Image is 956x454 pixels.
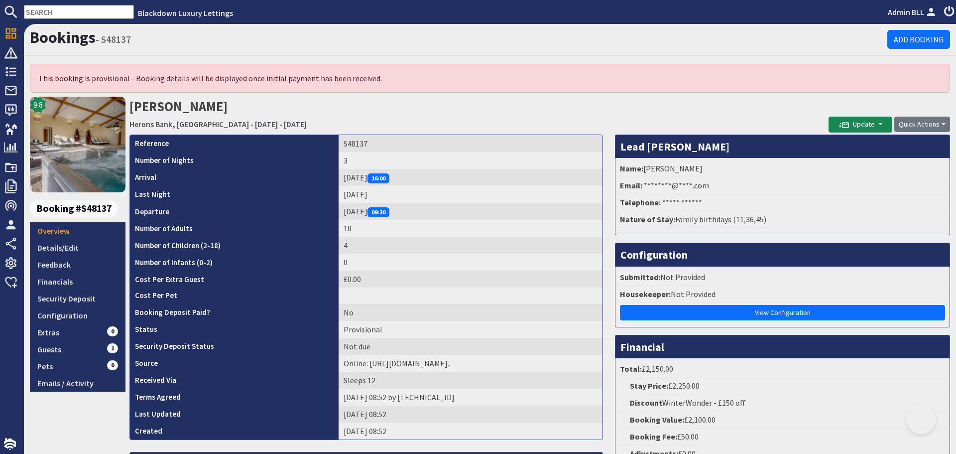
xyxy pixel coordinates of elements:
[618,211,947,228] li: Family birthdays (11,36,45)
[107,326,118,336] span: 0
[4,438,16,450] img: staytech_i_w-64f4e8e9ee0a9c174fd5317b4b171b261742d2d393467e5bdba4413f4f884c10.svg
[829,117,892,133] button: Update
[367,173,389,183] span: 16:00
[130,338,339,355] th: Security Deposit Status
[30,324,125,341] a: Extras0
[30,222,125,239] a: Overview
[130,135,339,152] th: Reference
[620,214,675,224] strong: Nature of Stay:
[130,237,339,254] th: Number of Children (2-18)
[30,239,125,256] a: Details/Edit
[339,321,602,338] td: Provisional
[30,375,125,392] a: Emails / Activity
[30,200,118,217] span: Booking #S48137
[620,305,945,320] a: View Configuration
[181,394,189,402] i: Agreements were checked at the time of signing booking terms:<br>- I AGREE to take out appropriat...
[339,237,602,254] td: 4
[30,200,121,217] a: Booking #S48137
[618,361,947,378] li: £2,150.00
[130,321,339,338] th: Status
[30,273,125,290] a: Financials
[887,30,950,49] a: Add Booking
[130,288,339,304] th: Cost Per Pet
[339,135,602,152] td: S48137
[130,220,339,237] th: Number of Adults
[96,33,131,45] small: - S48137
[630,415,684,425] strong: Booking Value:
[339,220,602,237] td: 10
[615,243,950,266] h3: Configuration
[33,99,43,111] span: 9.8
[130,423,339,440] th: Created
[620,364,642,374] strong: Total:
[107,360,118,370] span: 0
[618,286,947,303] li: Not Provided
[130,406,339,423] th: Last Updated
[339,423,602,440] td: [DATE] 08:52
[888,6,938,18] a: Admin BLL
[620,180,642,190] strong: Email:
[30,27,96,47] a: Bookings
[618,412,947,429] li: £2,100.00
[630,432,677,442] strong: Booking Fee:
[30,256,125,273] a: Feedback
[339,186,602,203] td: [DATE]
[250,119,253,129] span: -
[618,378,947,395] li: £2,250.00
[30,97,125,192] a: Herons Bank, Devon's icon9.8
[30,290,125,307] a: Security Deposit
[618,160,947,177] li: [PERSON_NAME]
[620,197,661,207] strong: Telephone:
[130,372,339,389] th: Received Via
[906,404,936,434] iframe: Toggle Customer Support
[839,120,875,129] span: Update
[367,207,389,217] span: 09:30
[339,254,602,271] td: 0
[339,271,602,288] td: £0.00
[30,307,125,324] a: Configuration
[339,304,602,321] td: No
[618,269,947,286] li: Not Provided
[615,135,950,158] h3: Lead [PERSON_NAME]
[129,97,829,132] h2: [PERSON_NAME]
[620,289,671,299] strong: Housekeeper:
[339,152,602,169] td: 3
[618,395,947,412] li: WinterWonder - £150 off
[30,341,125,358] a: Guests1
[130,152,339,169] th: Number of Nights
[130,355,339,372] th: Source
[339,355,602,372] td: Online: https://www.sleeps12.com/properties/haydays
[130,186,339,203] th: Last Night
[130,304,339,321] th: Booking Deposit Paid?
[620,163,643,173] strong: Name:
[339,169,602,186] td: [DATE]
[138,8,233,18] a: Blackdown Luxury Lettings
[618,429,947,446] li: £50.00
[339,389,602,406] td: [DATE] 08:52 by [TECHNICAL_ID]
[130,389,339,406] th: Terms Agreed
[24,5,134,19] input: SEARCH
[630,398,662,408] strong: Discount
[130,254,339,271] th: Number of Infants (0-2)
[615,335,950,358] h3: Financial
[130,169,339,186] th: Arrival
[339,372,602,389] td: Sleeps 12
[894,117,950,132] button: Quick Actions
[339,203,602,220] td: [DATE]
[30,358,125,375] a: Pets0
[130,203,339,220] th: Departure
[339,338,602,355] td: Not due
[339,406,602,423] td: [DATE] 08:52
[129,119,249,129] a: Herons Bank, [GEOGRAPHIC_DATA]
[130,271,339,288] th: Cost Per Extra Guest
[620,272,660,282] strong: Submitted:
[630,381,668,391] strong: Stay Price:
[107,343,118,353] span: 1
[30,64,950,93] div: This booking is provisional - Booking details will be displayed once initial payment has been rec...
[30,97,125,192] img: Herons Bank, Devon's icon
[255,119,307,129] a: [DATE] - [DATE]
